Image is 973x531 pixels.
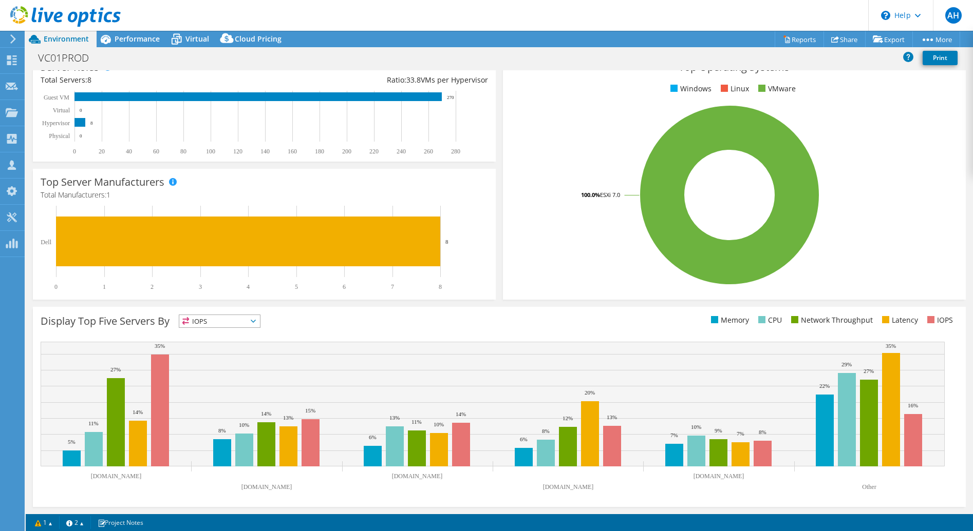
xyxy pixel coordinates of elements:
text: 13% [607,414,617,420]
text: 8 [439,283,442,290]
text: 220 [369,148,379,155]
text: 6% [369,434,377,440]
text: 60 [153,148,159,155]
text: 0 [54,283,58,290]
text: 27% [110,366,121,372]
text: 27% [864,368,874,374]
text: 260 [424,148,433,155]
text: 40 [126,148,132,155]
text: 16% [908,402,918,408]
text: Guest VM [44,94,69,101]
svg: \n [881,11,890,20]
a: Share [824,31,866,47]
text: 10% [691,424,701,430]
span: 33.8 [406,75,421,85]
text: 5% [68,439,76,445]
text: 1 [103,283,106,290]
text: 8% [542,428,550,434]
tspan: 100.0% [581,191,600,199]
text: Dell [41,239,51,246]
text: 2 [151,283,154,290]
h4: Total Manufacturers: [41,189,488,201]
text: 35% [886,343,896,349]
text: 7 [391,283,394,290]
tspan: ESXi 7.0 [600,191,620,199]
text: 8% [759,429,766,435]
text: 15% [305,407,315,414]
text: 14% [133,409,143,415]
text: 4 [247,283,250,290]
a: Export [865,31,913,47]
text: 14% [261,410,271,417]
li: Memory [708,314,749,326]
span: IOPS [179,315,260,327]
text: [DOMAIN_NAME] [392,473,443,480]
span: AH [945,7,962,24]
text: 13% [283,415,293,421]
text: 12% [563,415,573,421]
text: 3 [199,283,202,290]
div: Ratio: VMs per Hypervisor [264,74,488,86]
span: Cloud Pricing [235,34,282,44]
li: Latency [880,314,918,326]
a: Print [923,51,958,65]
span: 1 [106,190,110,200]
text: 140 [260,148,270,155]
text: 7% [737,430,744,437]
text: 14% [456,411,466,417]
li: VMware [756,83,796,94]
h3: Top Server Manufacturers [41,176,164,188]
text: 80 [180,148,186,155]
text: 200 [342,148,351,155]
li: Network Throughput [789,314,873,326]
li: Linux [718,83,749,94]
text: 8 [90,121,93,126]
text: 270 [447,95,454,100]
a: 2 [59,516,91,529]
text: 13% [389,415,400,421]
div: Total Servers: [41,74,264,86]
text: 100 [206,148,215,155]
h3: Top Operating Systems [511,62,958,73]
li: Windows [668,83,712,94]
a: 1 [28,516,60,529]
text: 35% [155,343,165,349]
text: 10% [434,421,444,427]
text: 5 [295,283,298,290]
text: Hypervisor [42,120,70,127]
text: 240 [397,148,406,155]
text: 8% [218,427,226,434]
span: 8 [87,75,91,85]
text: 11% [411,419,422,425]
text: 160 [288,148,297,155]
text: 8 [445,239,448,245]
text: Other [862,483,876,490]
a: Project Notes [90,516,151,529]
li: IOPS [925,314,953,326]
text: 0 [73,148,76,155]
text: [DOMAIN_NAME] [694,473,744,480]
text: 6% [520,436,528,442]
li: CPU [756,314,782,326]
text: [DOMAIN_NAME] [91,473,142,480]
text: 20% [585,389,595,396]
span: Performance [115,34,160,44]
text: Physical [49,132,70,140]
text: [DOMAIN_NAME] [241,483,292,490]
text: 9% [715,427,722,434]
text: 180 [315,148,324,155]
text: 280 [451,148,460,155]
text: 120 [233,148,242,155]
h3: Server Roles [41,62,99,73]
h1: VC01PROD [33,52,105,64]
text: 22% [819,383,830,389]
text: 11% [88,420,99,426]
text: 6 [343,283,346,290]
text: 0 [80,133,82,139]
text: 0 [80,108,82,113]
text: 20 [99,148,105,155]
a: Reports [775,31,824,47]
span: Virtual [185,34,209,44]
span: Environment [44,34,89,44]
text: [DOMAIN_NAME] [543,483,594,490]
